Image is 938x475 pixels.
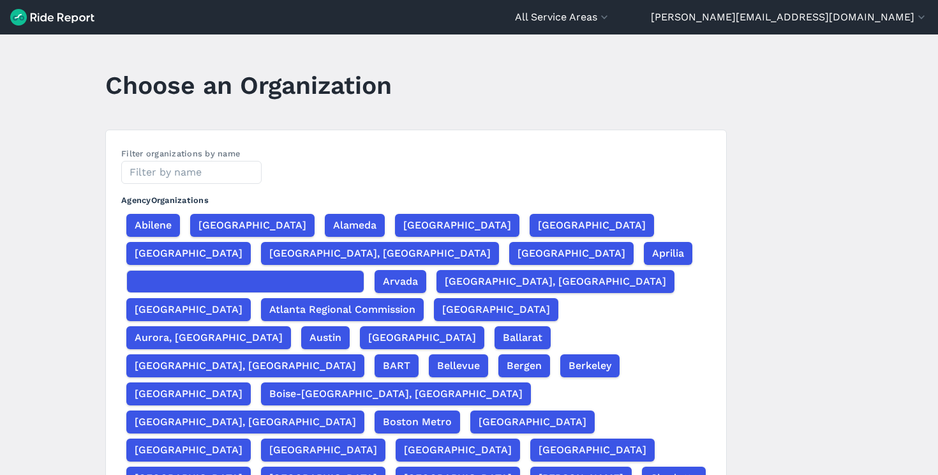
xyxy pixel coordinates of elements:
[360,326,484,349] button: [GEOGRAPHIC_DATA]
[261,298,424,321] button: Atlanta Regional Commission
[135,358,356,373] span: [GEOGRAPHIC_DATA], [GEOGRAPHIC_DATA]
[135,330,283,345] span: Aurora, [GEOGRAPHIC_DATA]
[560,354,620,377] button: Berkeley
[126,382,251,405] button: [GEOGRAPHIC_DATA]
[404,442,512,458] span: [GEOGRAPHIC_DATA]
[383,358,410,373] span: BART
[127,271,364,292] div: loading
[479,414,586,430] span: [GEOGRAPHIC_DATA]
[445,274,666,289] span: [GEOGRAPHIC_DATA], [GEOGRAPHIC_DATA]
[569,358,611,373] span: Berkeley
[395,214,519,237] button: [GEOGRAPHIC_DATA]
[126,411,364,434] button: [GEOGRAPHIC_DATA], [GEOGRAPHIC_DATA]
[652,246,684,261] span: Aprilia
[403,218,511,233] span: [GEOGRAPHIC_DATA]
[301,326,350,349] button: Austin
[261,439,385,462] button: [GEOGRAPHIC_DATA]
[135,302,242,317] span: [GEOGRAPHIC_DATA]
[383,274,418,289] span: Arvada
[121,149,240,158] label: Filter organizations by name
[105,68,392,103] h1: Choose an Organization
[261,382,531,405] button: Boise-[GEOGRAPHIC_DATA], [GEOGRAPHIC_DATA]
[375,270,426,293] button: Arvada
[126,354,364,377] button: [GEOGRAPHIC_DATA], [GEOGRAPHIC_DATA]
[375,411,460,434] button: Boston Metro
[10,9,94,26] img: Ride Report
[530,214,654,237] button: [GEOGRAPHIC_DATA]
[269,246,491,261] span: [GEOGRAPHIC_DATA], [GEOGRAPHIC_DATA]
[135,414,356,430] span: [GEOGRAPHIC_DATA], [GEOGRAPHIC_DATA]
[126,326,291,349] button: Aurora, [GEOGRAPHIC_DATA]
[396,439,520,462] button: [GEOGRAPHIC_DATA]
[503,330,542,345] span: Ballarat
[135,246,242,261] span: [GEOGRAPHIC_DATA]
[470,411,595,434] button: [GEOGRAPHIC_DATA]
[383,414,452,430] span: Boston Metro
[436,270,674,293] button: [GEOGRAPHIC_DATA], [GEOGRAPHIC_DATA]
[507,358,542,373] span: Bergen
[126,298,251,321] button: [GEOGRAPHIC_DATA]
[498,354,550,377] button: Bergen
[121,161,262,184] input: Filter by name
[538,218,646,233] span: [GEOGRAPHIC_DATA]
[190,214,315,237] button: [GEOGRAPHIC_DATA]
[325,214,385,237] button: Alameda
[135,386,242,402] span: [GEOGRAPHIC_DATA]
[442,302,550,317] span: [GEOGRAPHIC_DATA]
[198,218,306,233] span: [GEOGRAPHIC_DATA]
[509,242,634,265] button: [GEOGRAPHIC_DATA]
[434,298,558,321] button: [GEOGRAPHIC_DATA]
[530,439,655,462] button: [GEOGRAPHIC_DATA]
[135,218,172,233] span: Abilene
[515,10,611,25] button: All Service Areas
[126,214,180,237] button: Abilene
[126,439,251,462] button: [GEOGRAPHIC_DATA]
[269,386,523,402] span: Boise-[GEOGRAPHIC_DATA], [GEOGRAPHIC_DATA]
[651,10,928,25] button: [PERSON_NAME][EMAIL_ADDRESS][DOMAIN_NAME]
[437,358,480,373] span: Bellevue
[269,442,377,458] span: [GEOGRAPHIC_DATA]
[121,184,711,211] h3: Agency Organizations
[368,330,476,345] span: [GEOGRAPHIC_DATA]
[126,270,364,293] button: loading[GEOGRAPHIC_DATA], [GEOGRAPHIC_DATA]
[517,246,625,261] span: [GEOGRAPHIC_DATA]
[539,442,646,458] span: [GEOGRAPHIC_DATA]
[269,302,415,317] span: Atlanta Regional Commission
[429,354,488,377] button: Bellevue
[495,326,551,349] button: Ballarat
[126,242,251,265] button: [GEOGRAPHIC_DATA]
[375,354,419,377] button: BART
[135,442,242,458] span: [GEOGRAPHIC_DATA]
[261,242,499,265] button: [GEOGRAPHIC_DATA], [GEOGRAPHIC_DATA]
[644,242,692,265] button: Aprilia
[309,330,341,345] span: Austin
[333,218,376,233] span: Alameda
